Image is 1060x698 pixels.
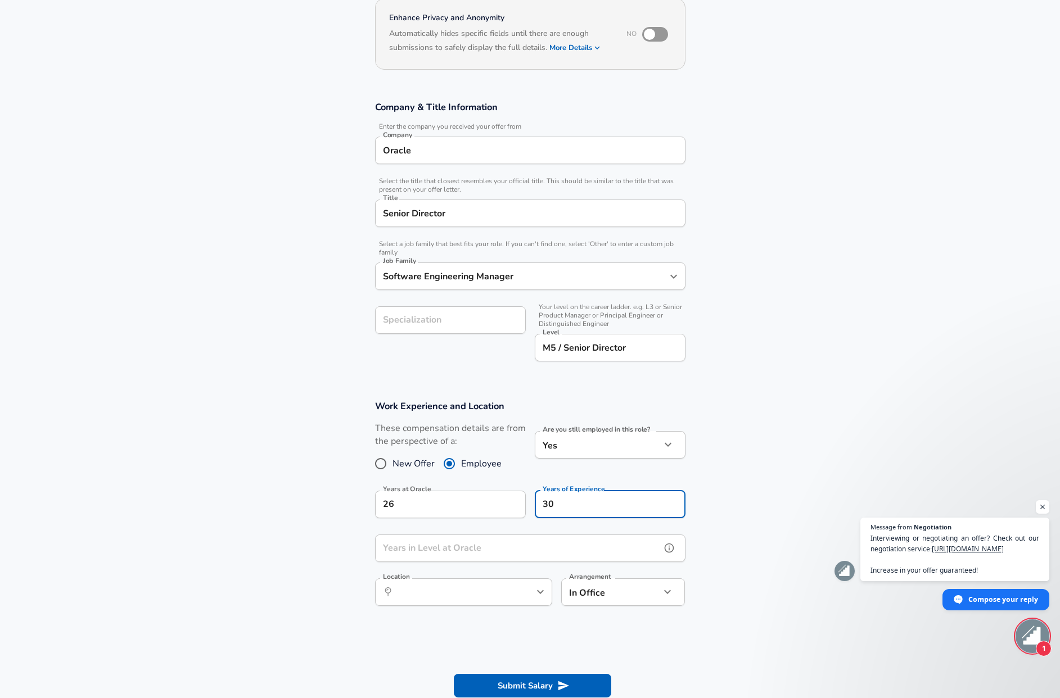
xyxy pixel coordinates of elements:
[375,101,685,114] h3: Company & Title Information
[661,540,678,556] button: help
[543,329,560,336] label: Level
[383,132,412,138] label: Company
[380,142,680,159] input: Google
[561,578,644,606] div: In Office
[454,674,611,697] button: Submit Salary
[533,584,548,600] button: Open
[535,491,661,518] input: 7
[383,573,409,580] label: Location
[383,257,416,264] label: Job Family
[666,269,682,284] button: Open
[968,590,1038,609] span: Compose your reply
[375,306,526,334] input: Specialization
[380,205,680,222] input: Software Engineer
[375,177,685,194] span: Select the title that closest resembles your official title. This should be similar to the title ...
[375,123,685,131] span: Enter the company you received your offer from
[543,486,605,492] label: Years of Experience
[535,303,685,328] span: Your level on the career ladder. e.g. L3 or Senior Product Manager or Principal Engineer or Disti...
[393,457,435,470] span: New Offer
[375,422,526,448] label: These compensation details are from the perspective of a:
[569,573,611,580] label: Arrangement
[375,534,661,562] input: 1
[461,457,502,470] span: Employee
[383,486,431,492] label: Years at Oracle
[914,524,951,530] span: Negotiation
[549,40,601,56] button: More Details
[535,431,661,459] div: Yes
[1036,641,1052,656] span: 1
[1016,619,1049,653] div: Open chat
[375,400,685,413] h3: Work Experience and Location
[380,268,664,285] input: Software Engineer
[626,29,637,38] span: No
[375,240,685,257] span: Select a job family that best fits your role. If you can't find one, select 'Other' to enter a cu...
[383,194,398,201] label: Title
[389,12,611,24] h4: Enhance Privacy and Anonymity
[389,28,611,56] h6: Automatically hides specific fields until there are enough submissions to safely display the full...
[543,426,650,433] label: Are you still employed in this role?
[870,524,912,530] span: Message from
[540,339,680,356] input: L3
[870,533,1039,575] span: Interviewing or negotiating an offer? Check out our negotiation service: Increase in your offer g...
[375,491,501,518] input: 0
